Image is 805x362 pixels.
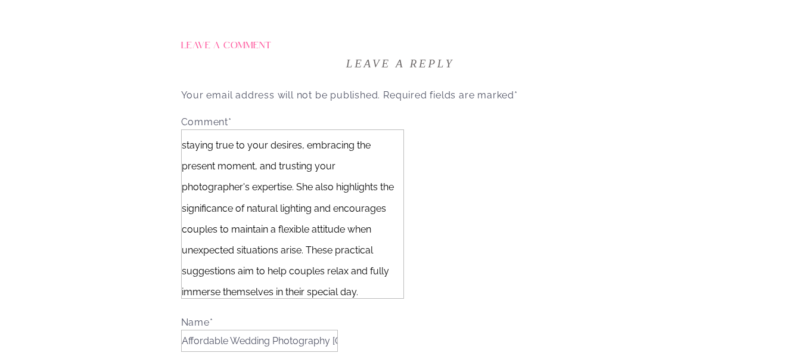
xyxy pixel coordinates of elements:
[181,89,381,101] span: Your email address will not be published.
[181,115,620,129] label: Comment
[181,35,385,47] h2: Leave a comment
[181,315,620,330] label: Name
[181,54,620,74] h3: Leave a Reply
[383,89,518,101] span: Required fields are marked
